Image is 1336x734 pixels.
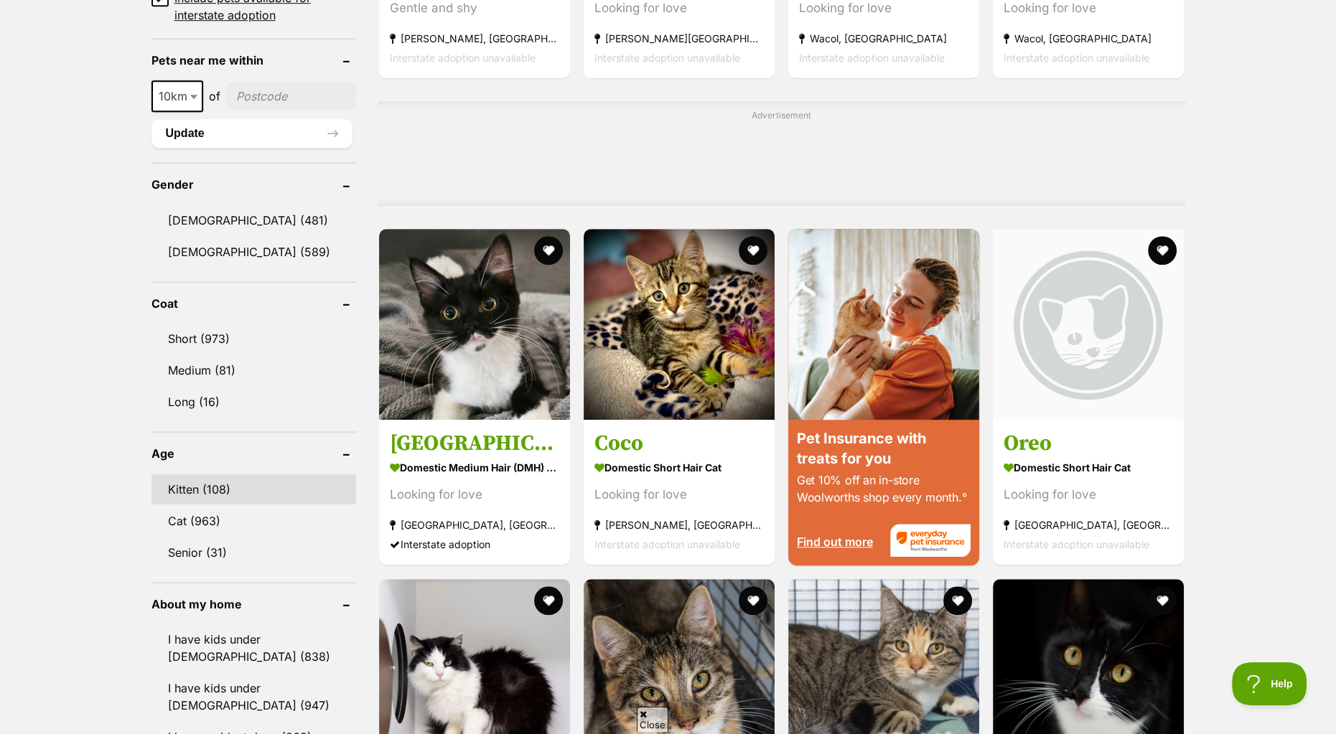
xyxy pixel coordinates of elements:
strong: [GEOGRAPHIC_DATA], [GEOGRAPHIC_DATA] [1004,516,1173,535]
a: [GEOGRAPHIC_DATA] Domestic Medium Hair (DMH) Cat Looking for love [GEOGRAPHIC_DATA], [GEOGRAPHIC_... [379,420,570,565]
strong: [PERSON_NAME], [GEOGRAPHIC_DATA] [594,516,764,535]
span: Close [637,707,668,732]
button: favourite [739,586,767,615]
span: 10km [151,80,203,112]
span: Interstate adoption unavailable [390,52,536,64]
strong: [PERSON_NAME], [GEOGRAPHIC_DATA] [390,29,559,48]
a: I have kids under [DEMOGRAPHIC_DATA] (947) [151,673,356,720]
strong: Domestic Short Hair Cat [594,458,764,479]
button: favourite [1148,586,1177,615]
div: Advertisement [378,101,1185,206]
a: I have kids under [DEMOGRAPHIC_DATA] (838) [151,624,356,672]
div: Looking for love [594,486,764,505]
img: Florence - Domestic Medium Hair (DMH) Cat [379,229,570,420]
strong: Wacol, [GEOGRAPHIC_DATA] [1004,29,1173,48]
a: Cat (963) [151,506,356,536]
a: Kitten (108) [151,474,356,504]
span: of [209,88,220,105]
button: favourite [534,586,563,615]
header: About my home [151,598,356,611]
span: Interstate adoption unavailable [1004,52,1149,64]
strong: [PERSON_NAME][GEOGRAPHIC_DATA], [GEOGRAPHIC_DATA] [594,29,764,48]
strong: [GEOGRAPHIC_DATA], [GEOGRAPHIC_DATA] [390,516,559,535]
div: Looking for love [390,486,559,505]
header: Age [151,447,356,460]
strong: Wacol, [GEOGRAPHIC_DATA] [799,29,968,48]
button: favourite [943,586,972,615]
span: Interstate adoption unavailable [594,539,740,551]
header: Pets near me within [151,54,356,67]
div: Interstate adoption [390,535,559,555]
a: Coco Domestic Short Hair Cat Looking for love [PERSON_NAME], [GEOGRAPHIC_DATA] Interstate adoptio... [584,420,775,565]
a: [DEMOGRAPHIC_DATA] (481) [151,205,356,235]
span: Interstate adoption unavailable [594,52,740,64]
button: Update [151,119,352,148]
img: Coco - Domestic Short Hair Cat [584,229,775,420]
a: Senior (31) [151,537,356,568]
input: postcode [226,83,356,110]
header: Coat [151,297,356,310]
a: Long (16) [151,387,356,417]
a: [DEMOGRAPHIC_DATA] (589) [151,237,356,267]
span: Interstate adoption unavailable [1004,539,1149,551]
a: Short (973) [151,324,356,354]
span: Interstate adoption unavailable [799,52,945,64]
iframe: Help Scout Beacon - Open [1232,662,1307,705]
strong: Domestic Medium Hair (DMH) Cat [390,458,559,479]
header: Gender [151,178,356,191]
button: favourite [1148,236,1177,265]
button: favourite [739,236,767,265]
a: Oreo Domestic Short Hair Cat Looking for love [GEOGRAPHIC_DATA], [GEOGRAPHIC_DATA] Interstate ado... [993,420,1184,565]
button: favourite [534,236,563,265]
a: Medium (81) [151,355,356,385]
h3: Oreo [1004,430,1173,458]
h3: [GEOGRAPHIC_DATA] [390,430,559,458]
h3: Coco [594,430,764,458]
span: 10km [153,86,202,106]
strong: Domestic Short Hair Cat [1004,458,1173,479]
div: Looking for love [1004,486,1173,505]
